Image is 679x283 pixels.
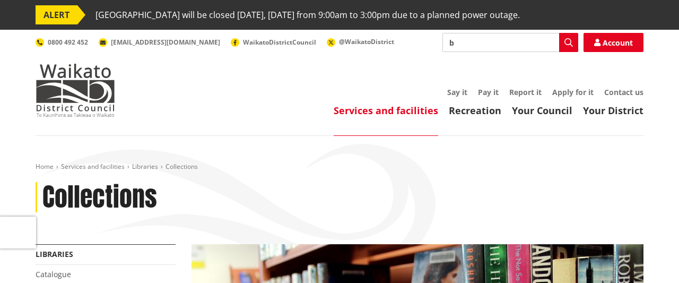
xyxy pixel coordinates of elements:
a: [EMAIL_ADDRESS][DOMAIN_NAME] [99,38,220,47]
a: Account [584,33,643,52]
a: Catalogue [36,269,71,279]
span: [EMAIL_ADDRESS][DOMAIN_NAME] [111,38,220,47]
a: Apply for it [552,87,594,97]
span: ALERT [36,5,77,24]
a: Services and facilities [61,162,125,171]
h1: Collections [42,182,157,213]
a: Services and facilities [334,104,438,117]
span: 0800 492 452 [48,38,88,47]
span: [GEOGRAPHIC_DATA] will be closed [DATE], [DATE] from 9:00am to 3:00pm due to a planned power outage. [95,5,520,24]
a: Libraries [132,162,158,171]
a: Libraries [36,249,73,259]
nav: breadcrumb [36,162,643,171]
a: Recreation [449,104,501,117]
a: Your District [583,104,643,117]
span: Collections [166,162,198,171]
a: Your Council [512,104,572,117]
a: Home [36,162,54,171]
a: WaikatoDistrictCouncil [231,38,316,47]
input: Search input [442,33,578,52]
a: Say it [447,87,467,97]
span: WaikatoDistrictCouncil [243,38,316,47]
a: 0800 492 452 [36,38,88,47]
img: Waikato District Council - Te Kaunihera aa Takiwaa o Waikato [36,64,115,117]
a: Pay it [478,87,499,97]
a: @WaikatoDistrict [327,37,394,46]
span: @WaikatoDistrict [339,37,394,46]
a: Report it [509,87,542,97]
a: Contact us [604,87,643,97]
